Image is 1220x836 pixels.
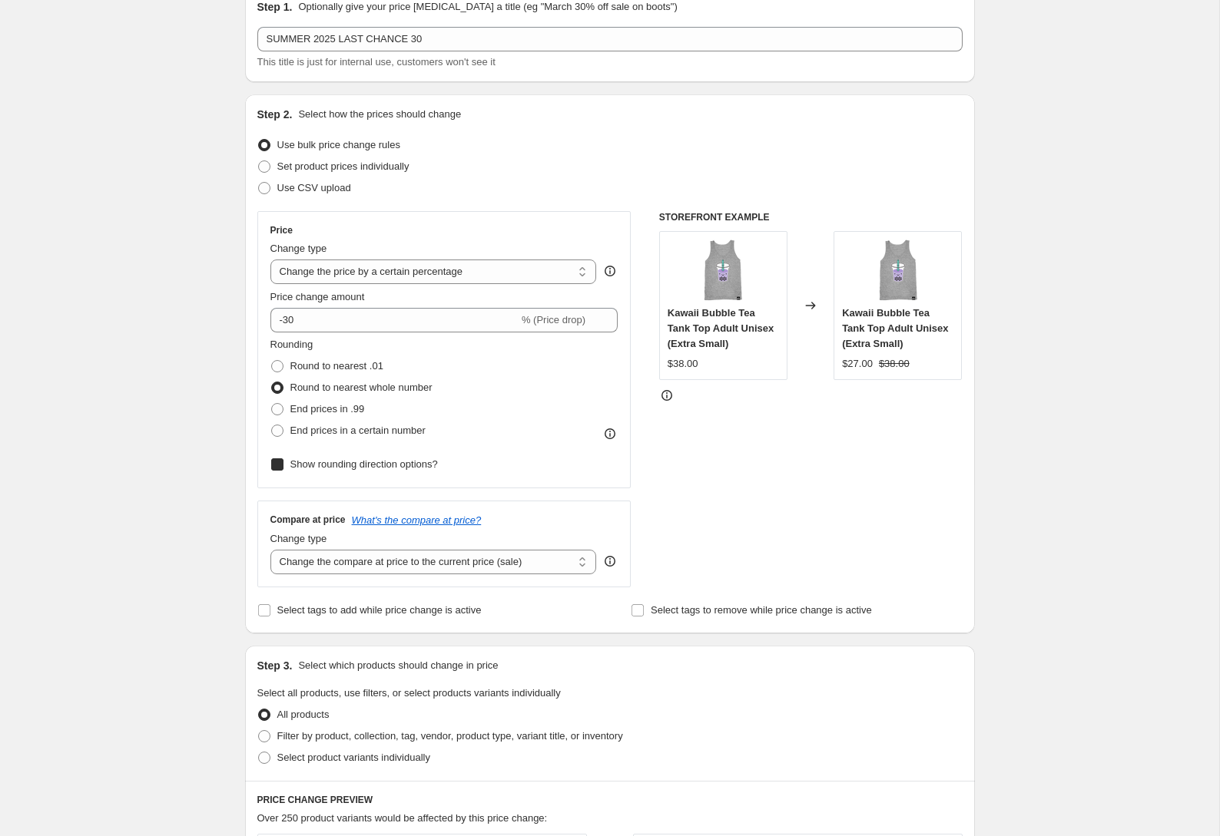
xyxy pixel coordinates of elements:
span: Use CSV upload [277,182,351,193]
span: All products [277,709,330,720]
input: -15 [270,308,519,332]
span: Select product variants individually [277,752,430,763]
span: Select all products, use filters, or select products variants individually [257,687,561,699]
span: Round to nearest .01 [290,360,383,372]
div: $38.00 [668,356,698,372]
span: Change type [270,243,327,254]
img: Whistle_Flute_Adult_KawaiiBubbleTea_NEW_TankTop_80x.png [867,240,929,301]
span: Price change amount [270,291,365,302]
span: Change type [270,533,327,544]
span: Select tags to remove while price change is active [651,604,872,616]
p: Select which products should change in price [298,658,498,673]
h3: Compare at price [270,514,346,526]
span: Over 250 product variants would be affected by this price change: [257,812,548,824]
span: Set product prices individually [277,160,409,172]
span: Kawaii Bubble Tea Tank Top Adult Unisex (Extra Small) [668,307,774,349]
div: help [602,553,618,569]
span: Select tags to add while price change is active [277,604,482,616]
span: Kawaii Bubble Tea Tank Top Adult Unisex (Extra Small) [842,307,948,349]
h3: Price [270,224,293,236]
input: 30% off holiday sale [257,27,963,51]
h2: Step 3. [257,658,293,673]
p: Select how the prices should change [298,107,461,122]
span: End prices in .99 [290,403,365,415]
span: % (Price drop) [522,314,585,325]
h6: STOREFRONT EXAMPLE [659,211,963,223]
div: help [602,263,618,279]
span: Filter by product, collection, tag, vendor, product type, variant title, or inventory [277,730,623,742]
span: End prices in a certain number [290,425,426,436]
span: Round to nearest whole number [290,382,433,393]
span: Rounding [270,339,313,350]
strike: $38.00 [879,356,910,372]
div: $27.00 [842,356,873,372]
img: Whistle_Flute_Adult_KawaiiBubbleTea_NEW_TankTop_80x.png [692,240,754,301]
h2: Step 2. [257,107,293,122]
button: What's the compare at price? [352,514,482,526]
span: Show rounding direction options? [290,458,438,470]
span: This title is just for internal use, customers won't see it [257,56,496,68]
h6: PRICE CHANGE PREVIEW [257,794,963,806]
span: Use bulk price change rules [277,139,400,150]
